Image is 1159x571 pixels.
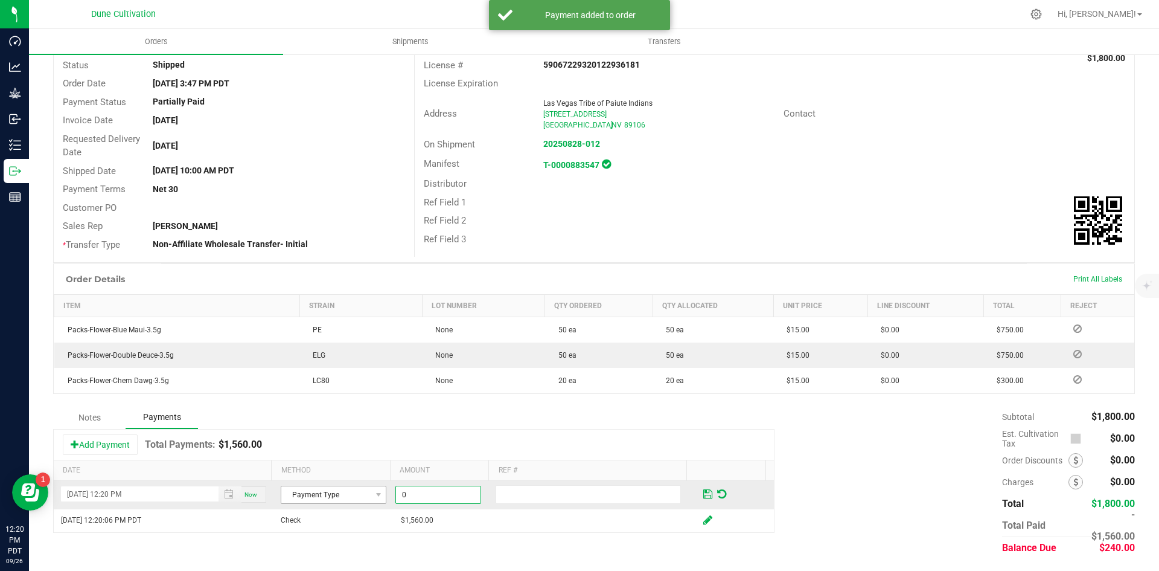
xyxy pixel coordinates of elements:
span: $0.00 [875,376,899,385]
p: 12:20 PM PDT [5,524,24,556]
span: ELG [307,351,325,360]
strong: 20250828-012 [543,139,600,149]
a: Orders [29,29,283,54]
th: Ref # [488,460,686,481]
span: $0.00 [875,351,899,360]
strong: [DATE] 3:47 PM PDT [153,79,229,88]
th: Strain [299,295,422,317]
td: Check [273,509,394,532]
span: $0.00 [1110,433,1135,444]
a: T-0000883547 [543,160,599,170]
span: 50 ea [660,326,684,334]
span: LC80 [307,376,330,385]
th: Item [54,295,300,317]
span: PE [307,326,322,334]
div: Notes [53,407,126,428]
span: Reject Inventory [1068,350,1087,358]
span: Now [244,491,257,498]
span: 89106 [624,121,645,129]
span: Subtotal [1002,412,1034,422]
span: $300.00 [991,376,1024,385]
span: Reject Inventory [1068,325,1087,332]
span: $0.00 [1110,454,1135,466]
th: Amount [390,460,489,481]
th: Date [54,460,271,481]
span: None [429,326,453,334]
span: Total [1002,498,1024,509]
th: Line Discount [867,295,983,317]
span: Address [424,108,457,119]
span: Packs-Flower-Chem Dawg-3.5g [62,376,169,385]
th: Reject [1061,295,1134,317]
th: Unit Price [773,295,867,317]
strong: Net 30 [153,184,178,194]
inline-svg: Reports [9,191,21,203]
span: Sales Rep [63,221,103,231]
strong: Partially Paid [153,97,205,106]
strong: [DATE] [153,141,178,150]
img: Scan me! [1074,196,1122,245]
qrcode: 00001760 [1074,196,1122,245]
span: $0.00 [1110,476,1135,488]
span: 20 ea [552,376,576,385]
span: License # [424,60,463,71]
a: Transfers [537,29,791,54]
span: Ref Field 1 [424,197,466,208]
span: Toggle popup [219,486,242,502]
span: Print All Labels [1073,275,1122,283]
span: Calculate cultivation tax [1070,431,1087,447]
button: Add Payment [63,434,138,455]
th: Total [983,295,1061,317]
span: Reject Inventory [1068,376,1087,383]
span: On Shipment [424,139,475,150]
div: Payments [126,406,198,429]
span: NV [611,121,622,129]
span: $1,800.00 [1091,498,1135,509]
span: License Expiration [424,78,498,89]
span: Shipments [376,36,445,47]
span: Payment Status [63,97,126,108]
span: In Sync [602,158,611,170]
span: Invoice Date [63,115,113,126]
strong: $1,800.00 [1087,53,1125,63]
inline-svg: Inventory [9,139,21,151]
th: Lot Number [422,295,544,317]
span: Customer PO [63,202,117,213]
span: $750.00 [991,326,1024,334]
inline-svg: Grow [9,87,21,99]
span: Shipped Date [63,166,116,176]
p: $1,560.00 [219,439,262,451]
inline-svg: Inbound [9,113,21,125]
span: Ref Field 3 [424,234,466,245]
span: Status [63,60,89,71]
span: Total Paid [1002,520,1046,531]
th: Qty Ordered [545,295,653,317]
h1: Total Payments: [145,439,216,451]
input: Payment Datetime [61,486,205,502]
span: None [429,376,453,385]
inline-svg: Outbound [9,165,21,177]
span: Requested Delivery Date [63,134,140,158]
span: $15.00 [781,351,809,360]
span: Packs-Flower-Double Deuce-3.5g [62,351,174,360]
span: $1,800.00 [1091,411,1135,422]
span: Payment Type [281,486,371,503]
div: Payment added to order [519,9,661,21]
strong: 59067229320122936181 [543,60,640,69]
span: Dune Cultivation [91,9,156,19]
th: Method [271,460,389,481]
span: Payment Terms [63,184,126,195]
td: $1,560.00 [394,509,494,532]
span: 50 ea [660,351,684,360]
span: 50 ea [552,326,576,334]
span: Order Discounts [1002,456,1068,465]
span: Ref Field 2 [424,215,466,226]
inline-svg: Analytics [9,61,21,73]
span: [STREET_ADDRESS] [543,110,607,118]
span: Est. Cultivation Tax [1002,429,1065,448]
h1: Order Details [66,274,125,284]
span: Distributor [424,178,467,189]
a: Shipments [283,29,537,54]
span: [GEOGRAPHIC_DATA] [543,121,613,129]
